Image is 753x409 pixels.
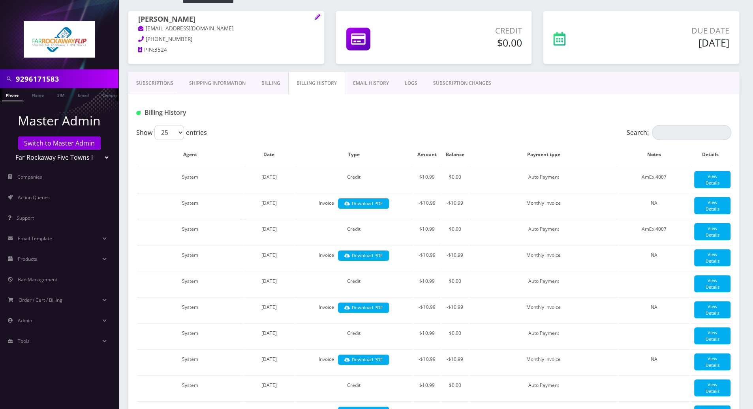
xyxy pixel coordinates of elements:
[441,167,468,192] td: $0.00
[413,167,441,192] td: $10.99
[261,356,277,362] span: [DATE]
[441,245,468,270] td: -$10.99
[441,323,468,348] td: $0.00
[261,252,277,258] span: [DATE]
[469,193,618,218] td: Monthly invoice
[18,338,30,344] span: Tools
[694,353,730,370] a: View Details
[137,193,243,218] td: System
[28,88,48,101] a: Name
[137,271,243,296] td: System
[694,223,730,240] a: View Details
[53,88,68,101] a: SIM
[469,375,618,400] td: Auto Payment
[694,327,730,344] a: View Details
[441,193,468,218] td: -$10.99
[441,375,468,400] td: $0.00
[413,219,441,244] td: $10.99
[261,278,277,284] span: [DATE]
[137,245,243,270] td: System
[424,25,522,37] p: Credit
[619,219,689,244] td: AmEx 4007
[441,297,468,322] td: -$10.99
[694,275,730,292] a: View Details
[694,197,730,214] a: View Details
[261,304,277,310] span: [DATE]
[413,245,441,270] td: -$10.99
[18,136,101,150] a: Switch to Master Admin
[616,37,729,49] h5: [DATE]
[128,72,181,95] a: Subscriptions
[694,249,730,266] a: View Details
[619,297,689,322] td: NA
[18,235,52,242] span: Email Template
[441,143,468,166] th: Balance
[16,71,116,86] input: Search in Company
[137,375,243,400] td: System
[295,245,413,270] td: Invoice
[413,193,441,218] td: -$10.99
[181,72,254,95] a: Shipping Information
[18,194,50,201] span: Action Queues
[619,143,689,166] th: Notes
[338,198,389,209] a: Download PDF
[295,219,413,244] td: Credit
[619,193,689,218] td: NA
[413,271,441,296] td: $10.99
[397,72,425,95] a: LOGS
[137,143,243,166] th: Agent
[441,219,468,244] td: $0.00
[261,382,277,388] span: [DATE]
[146,35,192,43] span: [PHONE_NUMBER]
[261,200,277,206] span: [DATE]
[413,143,441,166] th: Amount
[17,215,34,221] span: Support
[441,349,468,374] td: -$10.99
[295,323,413,348] td: Credit
[652,125,731,140] input: Search:
[295,143,413,166] th: Type
[2,88,23,101] a: Phone
[295,193,413,218] td: Invoice
[24,21,95,58] img: Far Rockaway Five Towns Flip
[154,125,184,140] select: Showentries
[137,349,243,374] td: System
[295,297,413,322] td: Invoice
[138,25,233,33] a: [EMAIL_ADDRESS][DOMAIN_NAME]
[19,297,62,303] span: Order / Cart / Billing
[295,375,413,400] td: Credit
[441,271,468,296] td: $0.00
[138,15,314,24] h1: [PERSON_NAME]
[18,317,32,324] span: Admin
[98,88,125,101] a: Company
[338,303,389,313] a: Download PDF
[619,245,689,270] td: NA
[338,355,389,365] a: Download PDF
[338,250,389,261] a: Download PDF
[137,167,243,192] td: System
[261,174,277,180] span: [DATE]
[469,271,618,296] td: Auto Payment
[413,297,441,322] td: -$10.99
[295,167,413,192] td: Credit
[295,271,413,296] td: Credit
[627,125,731,140] label: Search:
[619,349,689,374] td: NA
[18,256,37,262] span: Products
[138,46,154,54] a: PIN:
[261,330,277,336] span: [DATE]
[619,167,689,192] td: AmEx 4007
[424,37,522,49] h5: $0.00
[413,349,441,374] td: -$10.99
[254,72,288,95] a: Billing
[17,174,42,180] span: Companies
[694,171,730,188] a: View Details
[690,143,730,166] th: Details
[18,276,57,283] span: Ban Management
[469,349,618,374] td: Monthly invoice
[137,219,243,244] td: System
[288,72,345,95] a: Billing History
[137,297,243,322] td: System
[261,226,277,232] span: [DATE]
